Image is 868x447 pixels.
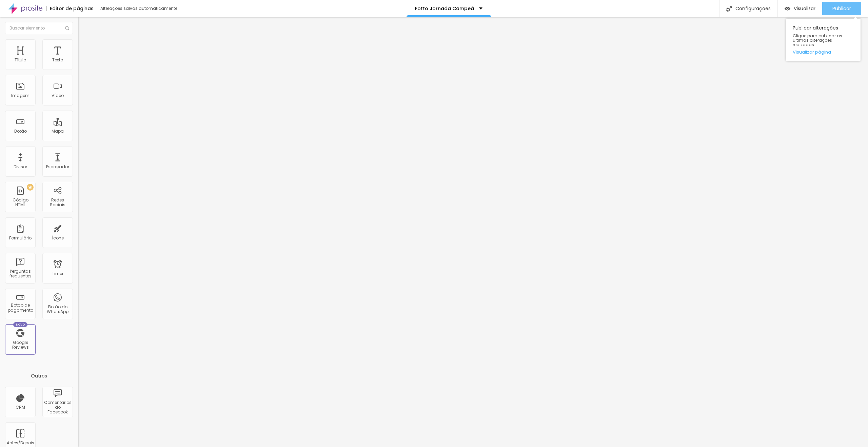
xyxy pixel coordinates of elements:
div: Novo [13,322,28,327]
div: Botão de pagamento [7,303,34,313]
div: Google Reviews [7,340,34,350]
div: Publicar alterações [786,19,861,61]
p: Fotto Jornada Campeã [415,6,474,11]
div: Texto [52,58,63,62]
div: Perguntas frequentes [7,269,34,279]
div: CRM [16,405,25,410]
button: Visualizar [778,2,822,15]
div: Formulário [9,236,32,240]
div: Vídeo [52,93,64,98]
a: Visualizar página [793,50,854,54]
span: Publicar [832,6,851,11]
div: Código HTML [7,198,34,208]
img: Icone [65,26,69,30]
div: Botão do WhatsApp [44,305,71,314]
div: Alterações salvas automaticamente [100,6,178,11]
img: view-1.svg [785,6,790,12]
div: Botão [14,129,27,134]
div: Espaçador [46,164,69,169]
iframe: Editor [78,17,868,447]
div: Editor de páginas [46,6,94,11]
div: Título [15,58,26,62]
div: Divisor [14,164,27,169]
div: Imagem [11,93,29,98]
img: Icone [726,6,732,12]
div: Antes/Depois [7,441,34,445]
input: Buscar elemento [5,22,73,34]
button: Publicar [822,2,861,15]
div: Comentários do Facebook [44,400,71,415]
div: Mapa [52,129,64,134]
span: Clique para publicar as ultimas alterações reaizadas [793,34,854,47]
div: Ícone [52,236,64,240]
div: Redes Sociais [44,198,71,208]
span: Visualizar [794,6,815,11]
div: Timer [52,271,63,276]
